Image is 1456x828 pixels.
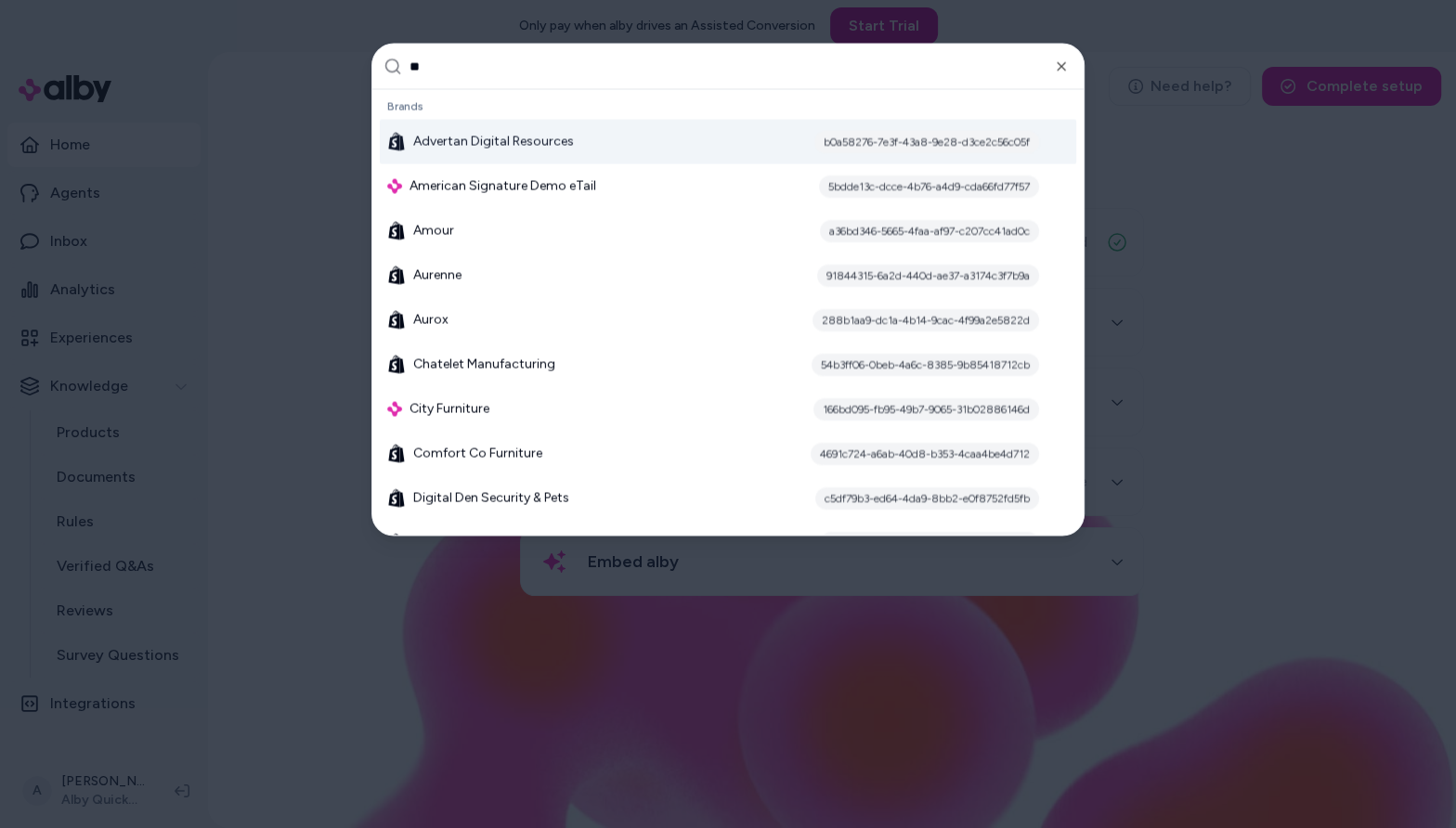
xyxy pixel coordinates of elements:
span: Everyday Treasure's [413,534,530,552]
div: c5df79b3-ed64-4da9-8bb2-e0f8752fd5fb [815,487,1039,510]
div: b0a58276-7e3f-43a8-9e28-d3ce2c56c05f [814,131,1039,153]
span: City Furniture [409,400,489,419]
span: Advertan Digital Resources [413,133,574,151]
span: Amour [413,222,454,240]
div: 0679dc51-6334-4b13-9ae1-f0d41ba67b21 [820,532,1039,554]
div: 166bd095-fb95-49b7-9065-31b02886146d [813,398,1039,420]
div: 4691c724-a6ab-40d8-b353-4caa4be4d712 [811,443,1039,465]
span: Aurox [413,311,448,330]
div: 91844315-6a2d-440d-ae37-a3174c3f7b9a [817,265,1039,287]
img: alby Logo [387,402,402,417]
span: Aurenne [413,266,461,285]
span: Digital Den Security & Pets [413,489,569,508]
div: Brands [380,94,1076,120]
span: Comfort Co Furniture [413,445,542,463]
img: alby Logo [387,179,402,194]
div: a36bd346-5665-4faa-af97-c207cc41ad0c [820,220,1039,242]
div: 288b1aa9-dc1a-4b14-9cac-4f99a2e5822d [812,309,1039,331]
div: 54b3ff06-0beb-4a6c-8385-9b85418712cb [812,354,1039,376]
div: Suggestions [372,90,1084,536]
span: Chatelet Manufacturing [413,356,555,374]
span: American Signature Demo eTail [409,177,596,196]
div: 5bdde13c-dcce-4b76-a4d9-cda66fd77f57 [819,175,1039,198]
